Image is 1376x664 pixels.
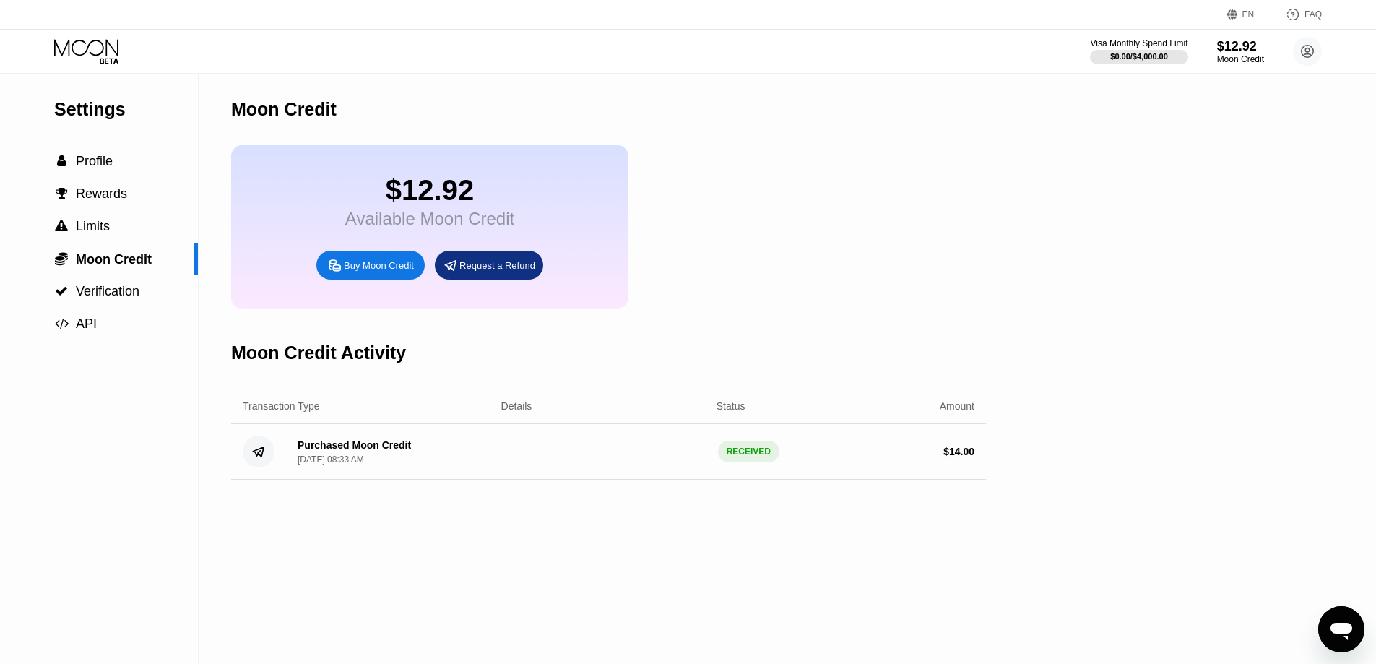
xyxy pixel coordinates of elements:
[1217,39,1264,54] div: $12.92
[344,259,414,272] div: Buy Moon Credit
[1217,54,1264,64] div: Moon Credit
[1304,9,1322,20] div: FAQ
[54,251,69,266] div: 
[316,251,425,280] div: Buy Moon Credit
[231,342,406,363] div: Moon Credit Activity
[54,155,69,168] div: 
[1110,52,1168,61] div: $0.00 / $4,000.00
[345,209,514,229] div: Available Moon Credit
[435,251,543,280] div: Request a Refund
[76,252,152,267] span: Moon Credit
[1217,39,1264,64] div: $12.92Moon Credit
[298,454,364,465] div: [DATE] 08:33 AM
[76,219,110,233] span: Limits
[940,400,974,412] div: Amount
[55,220,68,233] span: 
[1090,38,1187,48] div: Visa Monthly Spend Limit
[55,251,68,266] span: 
[243,400,320,412] div: Transaction Type
[1271,7,1322,22] div: FAQ
[76,316,97,331] span: API
[298,439,411,451] div: Purchased Moon Credit
[501,400,532,412] div: Details
[54,317,69,330] div: 
[54,285,69,298] div: 
[1318,606,1364,652] iframe: Button to launch messaging window
[76,284,139,298] span: Verification
[943,446,974,457] div: $ 14.00
[459,259,535,272] div: Request a Refund
[1090,38,1187,64] div: Visa Monthly Spend Limit$0.00/$4,000.00
[56,187,68,200] span: 
[55,317,69,330] span: 
[55,285,68,298] span: 
[57,155,66,168] span: 
[718,441,779,462] div: RECEIVED
[54,187,69,200] div: 
[1227,7,1271,22] div: EN
[54,220,69,233] div: 
[717,400,745,412] div: Status
[76,154,113,168] span: Profile
[345,174,514,207] div: $12.92
[1242,9,1255,20] div: EN
[54,99,198,120] div: Settings
[231,99,337,120] div: Moon Credit
[76,186,127,201] span: Rewards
